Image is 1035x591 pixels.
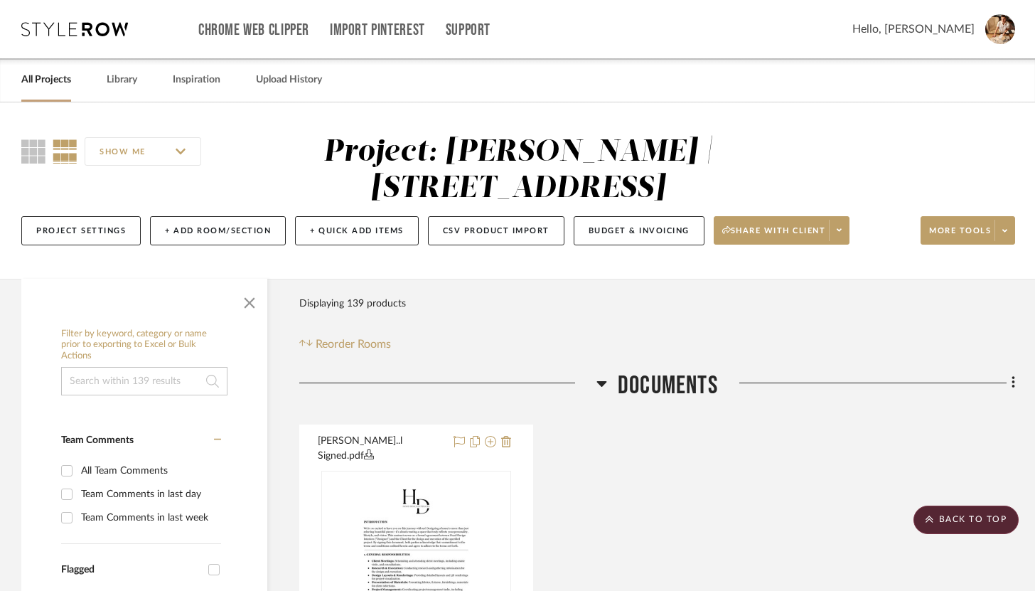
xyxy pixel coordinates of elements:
[323,137,714,203] div: Project: [PERSON_NAME] | [STREET_ADDRESS]
[330,24,425,36] a: Import Pinterest
[198,24,309,36] a: Chrome Web Clipper
[722,225,826,247] span: Share with client
[81,459,218,482] div: All Team Comments
[21,216,141,245] button: Project Settings
[81,506,218,529] div: Team Comments in last week
[316,336,391,353] span: Reorder Rooms
[173,70,220,90] a: Inspiration
[256,70,322,90] a: Upload History
[446,24,490,36] a: Support
[107,70,137,90] a: Library
[295,216,419,245] button: + Quick Add Items
[428,216,564,245] button: CSV Product Import
[61,367,227,395] input: Search within 139 results
[61,564,201,576] div: Flagged
[21,70,71,90] a: All Projects
[61,329,227,362] h6: Filter by keyword, category or name prior to exporting to Excel or Bulk Actions
[299,289,406,318] div: Displaying 139 products
[61,435,134,445] span: Team Comments
[235,286,264,314] button: Close
[985,14,1015,44] img: avatar
[921,216,1015,245] button: More tools
[299,336,391,353] button: Reorder Rooms
[81,483,218,506] div: Team Comments in last day
[852,21,975,38] span: Hello, [PERSON_NAME]
[929,225,991,247] span: More tools
[913,506,1019,534] scroll-to-top-button: BACK TO TOP
[318,434,445,464] button: [PERSON_NAME]..l Signed.pdf
[618,371,718,401] span: Documents
[714,216,850,245] button: Share with client
[574,216,704,245] button: Budget & Invoicing
[150,216,286,245] button: + Add Room/Section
